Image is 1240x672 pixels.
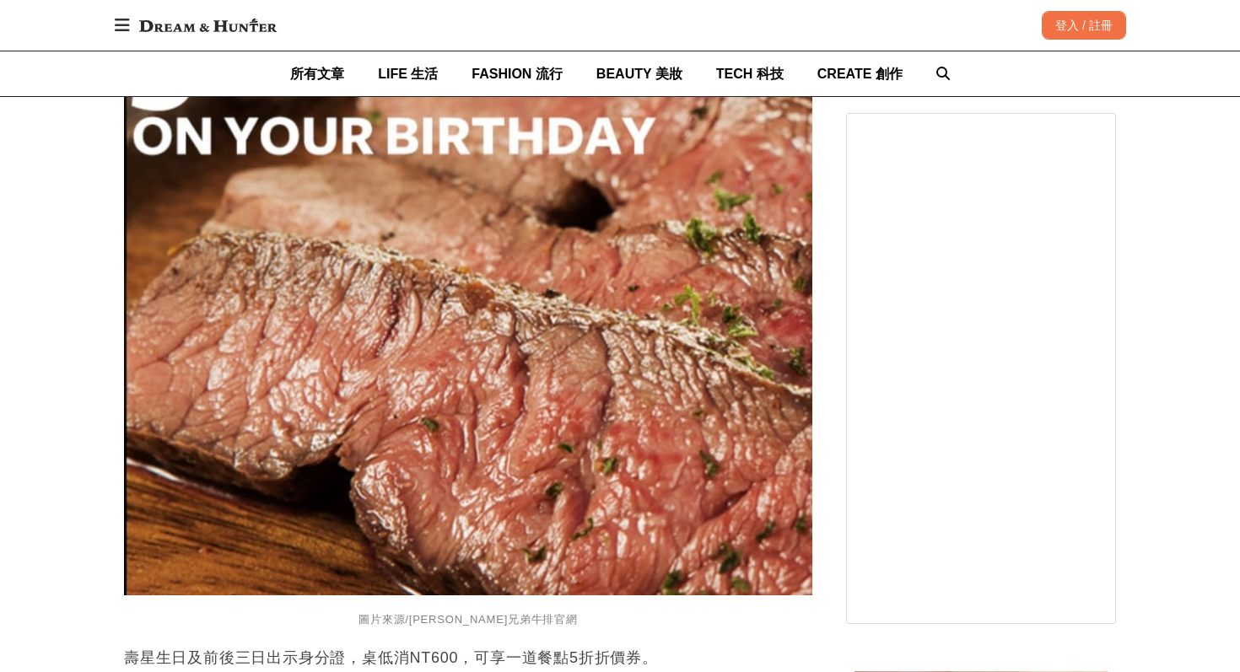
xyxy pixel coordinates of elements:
[472,67,563,81] span: FASHION 流行
[716,67,784,81] span: TECH 科技
[472,51,563,96] a: FASHION 流行
[716,51,784,96] a: TECH 科技
[596,51,682,96] a: BEAUTY 美妝
[131,10,285,40] img: Dream & Hunter
[817,51,903,96] a: CREATE 創作
[378,51,438,96] a: LIFE 生活
[290,51,344,96] a: 所有文章
[124,645,812,670] p: 壽星生日及前後三日出示身分證，桌低消NT600，可享一道餐點5折折價券。
[817,67,903,81] span: CREATE 創作
[359,613,578,626] span: 圖片來源/[PERSON_NAME]兄弟牛排官網
[378,67,438,81] span: LIFE 生活
[1042,11,1126,40] div: 登入 / 註冊
[290,67,344,81] span: 所有文章
[596,67,682,81] span: BEAUTY 美妝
